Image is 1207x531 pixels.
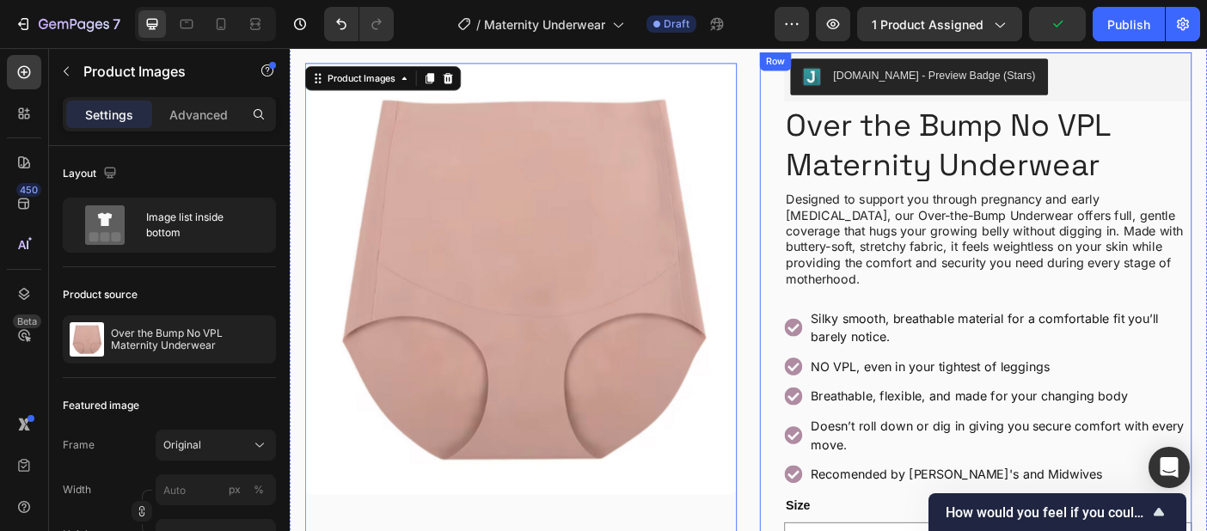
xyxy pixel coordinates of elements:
div: Rich Text Editor. Editing area: main [584,412,1014,459]
div: px [229,482,241,497]
div: Rich Text Editor. Editing area: main [584,467,1014,492]
label: Frame [63,437,95,453]
p: Designed to support you through pregnancy and early [MEDICAL_DATA], our Over-the-Bump Underwear o... [558,162,1013,269]
p: Advanced [169,106,228,124]
p: Product Images [83,61,230,82]
p: NO VPL, even in your tightest of leggings [586,348,1012,369]
span: Maternity Underwear [484,15,605,34]
div: Rich Text Editor. Editing area: main [556,160,1014,271]
button: Publish [1093,7,1165,41]
button: % [224,479,245,500]
img: product feature img [70,322,104,357]
button: Show survey - How would you feel if you could no longer use GemPages? [946,502,1169,522]
button: 7 [7,7,128,41]
button: Original [156,430,276,461]
iframe: Design area [290,48,1207,531]
span: Original [163,437,201,453]
div: Row [532,8,561,23]
div: Product source [63,287,138,302]
div: 450 [16,183,41,197]
p: 7 [113,14,120,34]
span: 1 product assigned [872,15,983,34]
div: % [254,482,264,497]
input: px% [156,474,276,505]
button: 1 product assigned [857,7,1022,41]
div: Rich Text Editor. Editing area: main [584,379,1014,405]
p: Recomended by [PERSON_NAME]'s and Midwives [586,469,1012,490]
h1: Over the Bump No VPL Maternity Underwear [556,64,1014,156]
span: How would you feel if you could no longer use GemPages? [946,504,1149,521]
span: / [476,15,481,34]
p: Over the Bump No VPL Maternity Underwear [111,327,269,351]
div: Beta [13,314,41,328]
div: Image list inside bottom [146,205,251,245]
div: Rich Text Editor. Editing area: main [584,291,1014,338]
div: Undo/Redo [324,7,394,41]
label: Width [63,482,91,497]
p: Breathable, flexible, and made for your changing body [586,381,1012,402]
legend: Size [556,503,587,527]
button: px [248,479,269,500]
div: Featured image [63,398,139,413]
span: Draft [664,16,689,32]
p: Settings [85,106,133,124]
div: Publish [1107,15,1150,34]
div: Open Intercom Messenger [1149,447,1190,488]
p: Silky smooth, breathable material for a comfortable fit you’ll barely notice. [586,294,1012,335]
div: Layout [63,162,120,186]
div: Rich Text Editor. Editing area: main [584,345,1014,371]
p: Doesn’t roll down or dig in giving you secure comfort with every move. [586,415,1012,456]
